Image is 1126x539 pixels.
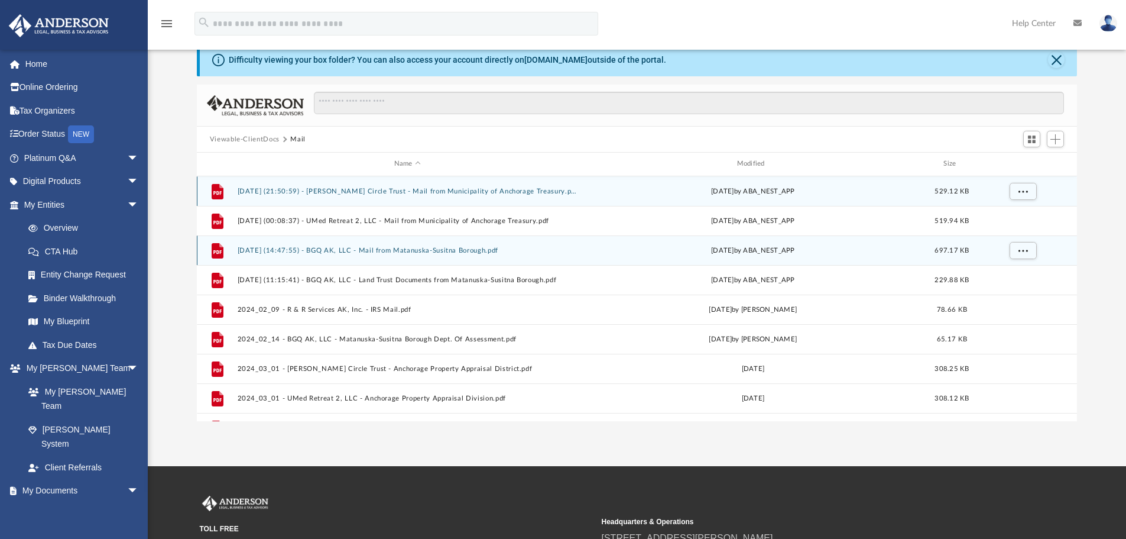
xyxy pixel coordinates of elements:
span: 308.25 KB [934,365,969,372]
a: Tax Due Dates [17,333,157,357]
a: Tax Organizers [8,99,157,122]
button: [DATE] (14:47:55) - BGQ AK, LLC - Mail from Matanuska-Susitna Borough.pdf [237,247,577,254]
a: Platinum Q&Aarrow_drop_down [8,146,157,170]
input: Search files and folders [314,92,1064,114]
span: 308.12 KB [934,395,969,401]
span: arrow_drop_down [127,357,151,381]
button: 2024_02_14 - BGQ AK, LLC - Matanuska-Susitna Borough Dept. Of Assessment.pdf [237,335,577,343]
span: arrow_drop_down [127,193,151,217]
small: Headquarters & Operations [602,517,995,527]
a: Client Referrals [17,456,151,479]
a: Entity Change Request [17,263,157,287]
a: Home [8,52,157,76]
div: grid [197,176,1078,421]
div: [DATE] by ABA_NEST_APP [583,245,923,256]
div: Difficulty viewing your box folder? You can also access your account directly on outside of the p... [229,54,666,66]
button: More options [1009,330,1036,348]
a: [DOMAIN_NAME] [524,55,588,64]
a: CTA Hub [17,240,157,263]
button: 2024_02_09 - R & R Services AK, Inc. - IRS Mail.pdf [237,306,577,314]
small: TOLL FREE [200,524,593,534]
div: Size [928,159,975,169]
div: [DATE] [583,363,923,374]
button: [DATE] (21:50:59) - [PERSON_NAME] Circle Trust - Mail from Municipality of Anchorage Treasury.pdf [237,188,577,195]
button: More options [1009,271,1036,289]
i: menu [160,17,174,31]
span: 529.12 KB [934,188,969,194]
a: My [PERSON_NAME] Team [17,380,145,418]
span: 78.66 KB [937,306,967,312]
div: id [202,159,232,169]
span: arrow_drop_down [127,146,151,170]
div: [DATE] by ABA_NEST_APP [583,215,923,226]
button: Close [1048,51,1065,68]
a: Digital Productsarrow_drop_down [8,170,157,193]
span: 697.17 KB [934,247,969,253]
a: My Documentsarrow_drop_down [8,479,151,503]
div: [DATE] by [PERSON_NAME] [583,334,923,344]
div: Name [236,159,577,169]
img: Anderson Advisors Platinum Portal [5,14,112,37]
button: More options [1009,419,1036,437]
span: 65.17 KB [937,335,967,342]
span: 519.94 KB [934,217,969,224]
a: Online Ordering [8,76,157,99]
button: Viewable-ClientDocs [210,134,280,145]
button: Switch to Grid View [1023,131,1041,147]
button: [DATE] (11:15:41) - BGQ AK, LLC - Land Trust Documents from Matanuska-Susitna Borough.pdf [237,276,577,284]
div: NEW [68,125,94,143]
div: id [981,159,1063,169]
a: menu [160,22,174,31]
img: User Pic [1099,15,1117,32]
a: My [PERSON_NAME] Teamarrow_drop_down [8,357,151,380]
button: Mail [290,134,306,145]
a: Binder Walkthrough [17,286,157,310]
button: More options [1009,182,1036,200]
button: More options [1009,241,1036,259]
button: More options [1009,301,1036,318]
span: 229.88 KB [934,276,969,283]
button: More options [1009,360,1036,377]
span: arrow_drop_down [127,170,151,194]
button: More options [1009,389,1036,407]
div: [DATE] by [PERSON_NAME] [583,304,923,315]
button: Add [1047,131,1065,147]
img: Anderson Advisors Platinum Portal [200,496,271,511]
i: search [197,16,210,29]
div: [DATE] by ABA_NEST_APP [583,186,923,196]
div: [DATE] by ABA_NEST_APP [583,275,923,285]
button: [DATE] (00:08:37) - UMed Retreat 2, LLC - Mail from Municipality of Anchorage Treasury.pdf [237,217,577,225]
a: My Blueprint [17,310,151,334]
span: arrow_drop_down [127,479,151,504]
a: Order StatusNEW [8,122,157,147]
a: [PERSON_NAME] System [17,418,151,456]
div: Modified [582,159,923,169]
button: 2024_03_01 - UMed Retreat 2, LLC - Anchorage Property Appraisal Division.pdf [237,395,577,402]
a: Overview [17,217,157,240]
button: More options [1009,212,1036,230]
a: My Entitiesarrow_drop_down [8,193,157,217]
div: [DATE] [583,393,923,404]
button: 2024_03_01 - [PERSON_NAME] Circle Trust - Anchorage Property Appraisal District.pdf [237,365,577,373]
